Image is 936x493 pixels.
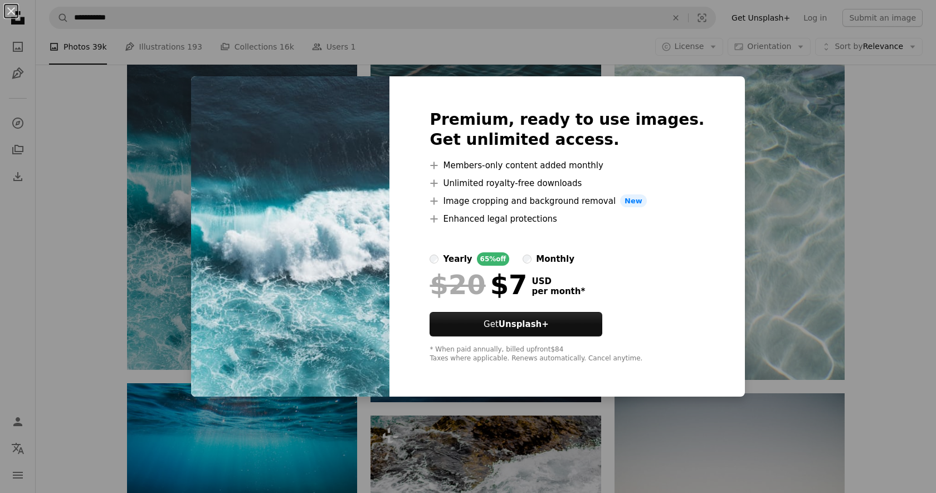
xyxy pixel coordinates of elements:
div: 65% off [477,252,510,266]
img: premium_photo-1664124381898-5f79552b408d [191,76,389,397]
li: Enhanced legal protections [430,212,704,226]
button: GetUnsplash+ [430,312,602,336]
span: New [620,194,647,208]
div: $7 [430,270,527,299]
div: monthly [536,252,574,266]
div: * When paid annually, billed upfront $84 Taxes where applicable. Renews automatically. Cancel any... [430,345,704,363]
div: yearly [443,252,472,266]
li: Image cropping and background removal [430,194,704,208]
li: Unlimited royalty-free downloads [430,177,704,190]
strong: Unsplash+ [499,319,549,329]
li: Members-only content added monthly [430,159,704,172]
h2: Premium, ready to use images. Get unlimited access. [430,110,704,150]
span: per month * [532,286,585,296]
input: yearly65%off [430,255,438,263]
span: USD [532,276,585,286]
input: monthly [523,255,532,263]
span: $20 [430,270,485,299]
